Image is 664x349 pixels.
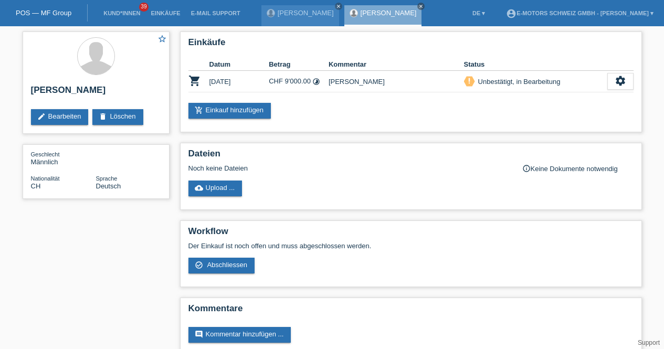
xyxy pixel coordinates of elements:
span: Abschliessen [207,261,247,269]
a: E-Mail Support [186,10,246,16]
th: Betrag [269,58,329,71]
a: check_circle_outline Abschliessen [188,258,255,273]
i: add_shopping_cart [195,106,203,114]
a: account_circleE-Motors Schweiz GmbH - [PERSON_NAME] ▾ [501,10,659,16]
a: DE ▾ [467,10,490,16]
th: Datum [209,58,269,71]
div: Männlich [31,150,96,166]
h2: Workflow [188,226,634,242]
td: [PERSON_NAME] [329,71,464,92]
a: [PERSON_NAME] [361,9,417,17]
div: Keine Dokumente notwendig [522,164,634,173]
i: settings [615,75,626,87]
h2: Kommentare [188,303,634,319]
span: Schweiz [31,182,41,190]
span: Deutsch [96,182,121,190]
a: star_border [157,34,167,45]
td: CHF 9'000.00 [269,71,329,92]
span: Sprache [96,175,118,182]
i: check_circle_outline [195,261,203,269]
a: add_shopping_cartEinkauf hinzufügen [188,103,271,119]
a: commentKommentar hinzufügen ... [188,327,291,343]
i: POSP00026264 [188,75,201,87]
a: close [417,3,425,10]
a: POS — MF Group [16,9,71,17]
span: 39 [139,3,149,12]
i: close [336,4,341,9]
i: priority_high [466,77,473,84]
i: comment [195,330,203,339]
h2: Einkäufe [188,37,634,53]
h2: [PERSON_NAME] [31,85,161,101]
a: editBearbeiten [31,109,89,125]
i: account_circle [506,8,517,19]
div: Noch keine Dateien [188,164,509,172]
i: 48 Raten [312,78,320,86]
i: info_outline [522,164,531,173]
a: deleteLöschen [92,109,143,125]
td: [DATE] [209,71,269,92]
span: Nationalität [31,175,60,182]
i: edit [37,112,46,121]
a: Einkäufe [145,10,185,16]
th: Status [464,58,607,71]
i: star_border [157,34,167,44]
span: Geschlecht [31,151,60,157]
p: Der Einkauf ist noch offen und muss abgeschlossen werden. [188,242,634,250]
a: cloud_uploadUpload ... [188,181,243,196]
h2: Dateien [188,149,634,164]
div: Unbestätigt, in Bearbeitung [475,76,561,87]
i: close [418,4,424,9]
th: Kommentar [329,58,464,71]
a: [PERSON_NAME] [278,9,334,17]
a: Kund*innen [98,10,145,16]
a: Support [638,339,660,346]
a: close [335,3,342,10]
i: cloud_upload [195,184,203,192]
i: delete [99,112,107,121]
